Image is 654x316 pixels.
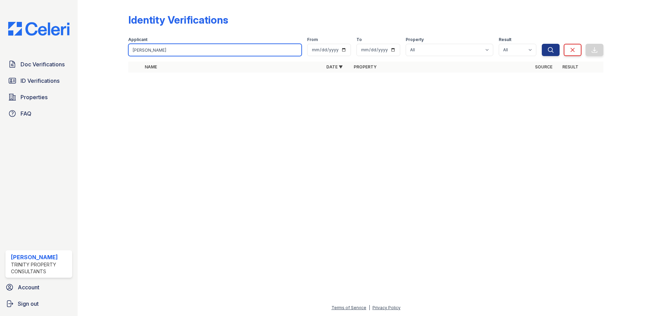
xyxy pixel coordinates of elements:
span: Properties [21,93,48,101]
label: Property [406,37,424,42]
input: Search by name or phone number [128,44,302,56]
a: Privacy Policy [372,305,401,310]
a: Doc Verifications [5,57,72,71]
a: Terms of Service [331,305,366,310]
a: Properties [5,90,72,104]
a: Result [562,64,578,69]
a: Property [354,64,377,69]
div: Identity Verifications [128,14,228,26]
label: Result [499,37,511,42]
a: Account [3,280,75,294]
div: Trinity Property Consultants [11,261,69,275]
a: Source [535,64,552,69]
span: ID Verifications [21,77,60,85]
label: From [307,37,318,42]
img: CE_Logo_Blue-a8612792a0a2168367f1c8372b55b34899dd931a85d93a1a3d3e32e68fde9ad4.png [3,22,75,36]
span: FAQ [21,109,31,118]
a: Name [145,64,157,69]
span: Account [18,283,39,291]
label: To [356,37,362,42]
span: Sign out [18,300,39,308]
a: ID Verifications [5,74,72,88]
span: Doc Verifications [21,60,65,68]
label: Applicant [128,37,147,42]
a: FAQ [5,107,72,120]
a: Date ▼ [326,64,343,69]
div: | [369,305,370,310]
div: [PERSON_NAME] [11,253,69,261]
a: Sign out [3,297,75,311]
